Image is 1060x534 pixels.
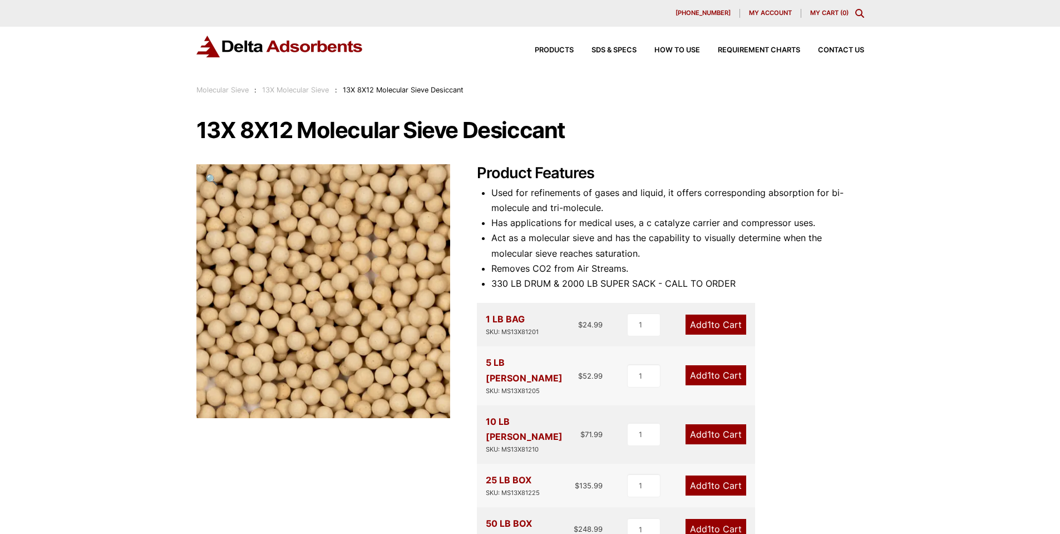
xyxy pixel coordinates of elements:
span: [PHONE_NUMBER] [676,10,731,16]
bdi: 248.99 [574,525,603,533]
a: 13X Molecular Sieve [262,86,329,94]
a: Add1to Cart [686,315,746,335]
bdi: 52.99 [578,371,603,380]
a: SDS & SPECS [574,47,637,54]
a: Add1to Cart [686,476,746,496]
a: Add1to Cart [686,365,746,385]
div: Toggle Modal Content [855,9,864,18]
span: How to Use [654,47,700,54]
span: 1 [707,480,711,491]
span: 🔍 [205,173,218,185]
li: Act as a molecular sieve and has the capability to visually determine when the molecular sieve re... [491,231,864,261]
a: [PHONE_NUMBER] [667,9,740,18]
div: 1 LB BAG [486,312,539,337]
li: Has applications for medical uses, a c catalyze carrier and compressor uses. [491,215,864,231]
span: 0 [842,9,846,17]
span: 13X 8X12 Molecular Sieve Desiccant [343,86,464,94]
span: 1 [707,370,711,381]
span: $ [575,481,579,490]
bdi: 71.99 [580,430,603,439]
span: $ [578,320,583,329]
h1: 13X 8X12 Molecular Sieve Desiccant [196,119,864,142]
span: SDS & SPECS [591,47,637,54]
span: : [335,86,337,94]
span: $ [574,525,578,533]
a: Requirement Charts [700,47,800,54]
bdi: 24.99 [578,320,603,329]
h2: Product Features [477,164,864,183]
a: My Cart (0) [810,9,849,17]
span: Products [535,47,574,54]
span: Contact Us [818,47,864,54]
span: My account [749,10,792,16]
bdi: 135.99 [575,481,603,490]
span: : [254,86,257,94]
img: Delta Adsorbents [196,36,363,57]
span: 1 [707,319,711,330]
a: Molecular Sieve [196,86,249,94]
span: Requirement Charts [718,47,800,54]
li: Removes CO2 from Air Streams. [491,261,864,276]
a: How to Use [637,47,700,54]
span: $ [580,430,585,439]
div: 5 LB [PERSON_NAME] [486,355,579,396]
div: SKU: MS13X81210 [486,444,581,455]
div: 25 LB BOX [486,473,540,498]
span: 1 [707,429,711,440]
div: SKU: MS13X81205 [486,386,579,396]
div: SKU: MS13X81225 [486,488,540,498]
li: 330 LB DRUM & 2000 LB SUPER SACK - CALL TO ORDER [491,276,864,291]
a: My account [740,9,801,18]
a: Add1to Cart [686,424,746,444]
span: $ [578,371,583,380]
div: 10 LB [PERSON_NAME] [486,414,581,455]
li: Used for refinements of gases and liquid, it offers corresponding absorption for bi-molecule and ... [491,185,864,215]
div: SKU: MS13X81201 [486,327,539,337]
a: Products [517,47,574,54]
a: View full-screen image gallery [196,164,227,195]
a: Contact Us [800,47,864,54]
